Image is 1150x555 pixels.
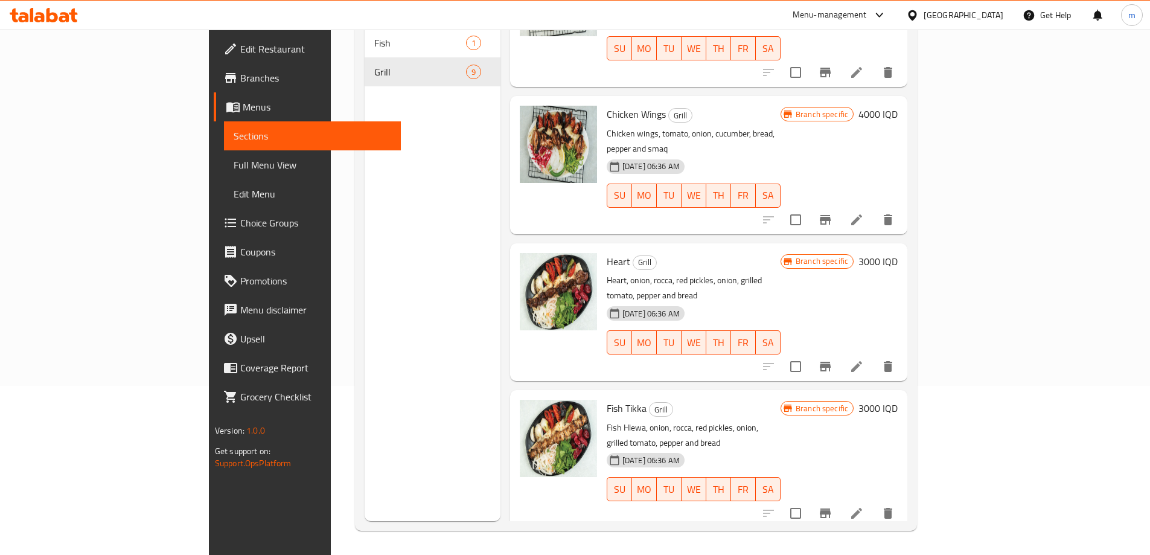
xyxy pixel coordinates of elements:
[234,129,391,143] span: Sections
[607,36,632,60] button: SU
[669,109,692,123] span: Grill
[520,400,597,477] img: Fish Tikka
[612,334,627,351] span: SU
[214,208,401,237] a: Choice Groups
[607,184,632,208] button: SU
[612,481,627,498] span: SU
[783,354,808,379] span: Select to update
[657,184,682,208] button: TU
[682,184,706,208] button: WE
[783,60,808,85] span: Select to update
[637,187,652,204] span: MO
[240,216,391,230] span: Choice Groups
[791,255,853,267] span: Branch specific
[706,184,731,208] button: TH
[791,403,853,414] span: Branch specific
[607,126,781,156] p: Chicken wings, tomato, onion, cucumber, bread, pepper and smaq
[756,36,781,60] button: SA
[467,66,481,78] span: 9
[649,402,673,417] div: Grill
[240,42,391,56] span: Edit Restaurant
[374,65,466,79] span: Grill
[662,40,677,57] span: TU
[686,334,701,351] span: WE
[731,36,756,60] button: FR
[874,58,902,87] button: delete
[633,255,657,270] div: Grill
[706,36,731,60] button: TH
[756,184,781,208] button: SA
[520,253,597,330] img: Heart
[924,8,1003,22] div: [GEOGRAPHIC_DATA]
[240,332,391,346] span: Upsell
[618,161,685,172] span: [DATE] 06:36 AM
[874,205,902,234] button: delete
[240,390,391,404] span: Grocery Checklist
[668,108,692,123] div: Grill
[632,330,657,354] button: MO
[224,179,401,208] a: Edit Menu
[214,295,401,324] a: Menu disclaimer
[214,34,401,63] a: Edit Restaurant
[657,36,682,60] button: TU
[365,57,500,86] div: Grill9
[637,481,652,498] span: MO
[246,423,265,438] span: 1.0.0
[849,506,864,521] a: Edit menu item
[858,106,898,123] h6: 4000 IQD
[682,477,706,501] button: WE
[706,330,731,354] button: TH
[607,399,647,417] span: Fish Tikka
[756,477,781,501] button: SA
[214,324,401,353] a: Upsell
[632,184,657,208] button: MO
[214,382,401,411] a: Grocery Checklist
[657,330,682,354] button: TU
[662,187,677,204] span: TU
[240,245,391,259] span: Coupons
[657,477,682,501] button: TU
[783,207,808,233] span: Select to update
[240,303,391,317] span: Menu disclaimer
[756,330,781,354] button: SA
[607,477,632,501] button: SU
[849,359,864,374] a: Edit menu item
[783,501,808,526] span: Select to update
[811,352,840,381] button: Branch-specific-item
[215,443,270,459] span: Get support on:
[215,423,244,438] span: Version:
[811,499,840,528] button: Branch-specific-item
[632,477,657,501] button: MO
[731,184,756,208] button: FR
[682,330,706,354] button: WE
[240,274,391,288] span: Promotions
[215,455,292,471] a: Support.OpsPlatform
[731,477,756,501] button: FR
[793,8,867,22] div: Menu-management
[243,100,391,114] span: Menus
[858,253,898,270] h6: 3000 IQD
[467,37,481,49] span: 1
[711,481,726,498] span: TH
[214,353,401,382] a: Coverage Report
[682,36,706,60] button: WE
[214,237,401,266] a: Coupons
[761,481,776,498] span: SA
[633,255,656,269] span: Grill
[365,28,500,57] div: Fish1
[874,352,902,381] button: delete
[858,400,898,417] h6: 3000 IQD
[637,40,652,57] span: MO
[711,334,726,351] span: TH
[466,65,481,79] div: items
[1128,8,1136,22] span: m
[374,36,466,50] span: Fish
[612,40,627,57] span: SU
[731,330,756,354] button: FR
[618,308,685,319] span: [DATE] 06:36 AM
[736,481,751,498] span: FR
[240,361,391,375] span: Coverage Report
[214,63,401,92] a: Branches
[618,455,685,466] span: [DATE] 06:36 AM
